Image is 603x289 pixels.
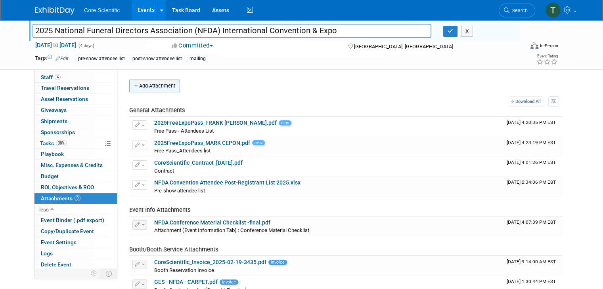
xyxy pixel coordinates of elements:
span: Delete Event [41,261,71,268]
div: Event Rating [536,54,558,58]
span: new [279,120,291,125]
a: 2025FreeExpoPass_MARK CEPON.pdf [154,140,250,146]
button: X [461,26,473,37]
td: Upload Timestamp [503,217,562,236]
span: 4 [55,74,61,80]
span: Staff [41,74,61,80]
button: Add Attachment [129,80,180,92]
a: Misc. Expenses & Credits [34,160,117,171]
span: Shipments [41,118,67,124]
span: ROI, Objectives & ROO [41,184,94,190]
a: NFDA Conference Material Checklist -final.pdf [154,219,270,226]
a: Tasks38% [34,138,117,149]
a: GES - NFDA - CARPET.pdf [154,279,218,285]
a: Event Settings [34,237,117,248]
span: Invoice [220,279,238,285]
span: Misc. Expenses & Credits [41,162,103,168]
span: Budget [41,173,59,179]
div: Event Format [481,41,558,53]
a: Search [499,4,535,17]
a: Delete Event [34,259,117,270]
td: Upload Timestamp [503,117,562,137]
span: Invoice [268,260,287,265]
a: NFDA Convention Attendee Post-Registrant List 2025.xlsx [154,179,301,186]
a: Logs [34,248,117,259]
img: Format-Inperson.png [530,42,538,49]
td: Tags [35,54,69,63]
span: General Attachments [129,106,185,114]
td: Upload Timestamp [503,157,562,177]
img: Thila Pathma [546,3,561,18]
a: CoreScientific_Invoice_2025-02-19-3435.pdf [154,259,266,265]
a: Edit [56,56,69,61]
span: Contract [154,168,174,174]
td: Upload Timestamp [503,137,562,157]
td: Toggle Event Tabs [101,268,117,279]
span: Upload Timestamp [507,179,556,185]
a: Download All [509,96,543,107]
td: Personalize Event Tab Strip [87,268,101,279]
a: Event Binder (.pdf export) [34,215,117,226]
a: Playbook [34,149,117,160]
a: less [34,204,117,215]
span: Free Pass - Attendees List [154,128,214,134]
div: In-Person [540,43,558,49]
a: Shipments [34,116,117,127]
span: Asset Reservations [41,96,88,102]
div: post-show attendee list [130,55,184,63]
span: Giveaways [41,107,67,113]
span: Booth/Booth Service Attachments [129,246,218,253]
span: Event Settings [41,239,77,245]
span: [DATE] [DATE] [35,42,77,49]
span: Booth Reservation Invoice [154,267,214,273]
span: Attachments [41,195,80,202]
span: Playbook [41,151,64,157]
a: Giveaways [34,105,117,116]
a: 2025FreeExpoPass_FRANK [PERSON_NAME].pdf [154,120,277,126]
a: Staff4 [34,72,117,83]
a: Budget [34,171,117,182]
a: Copy/Duplicate Event [34,226,117,237]
div: mailing [187,55,208,63]
a: Asset Reservations [34,94,117,105]
span: Free Pass_Attendees list [154,148,211,154]
td: Upload Timestamp [503,256,562,276]
span: Travel Reservations [41,85,89,91]
span: Upload Timestamp [507,160,556,165]
td: Upload Timestamp [503,177,562,196]
a: Travel Reservations [34,83,117,93]
span: [GEOGRAPHIC_DATA], [GEOGRAPHIC_DATA] [354,44,453,49]
span: Pre-show attendee list [154,188,205,194]
button: Committed [169,42,216,50]
span: Sponsorships [41,129,75,135]
span: new [252,140,265,145]
span: 38% [56,140,67,146]
span: Copy/Duplicate Event [41,228,94,234]
span: Upload Timestamp [507,279,556,284]
span: less [39,206,49,213]
a: CoreScientific_Contract_[DATE].pdf [154,160,243,166]
span: Search [509,8,528,13]
span: (4 days) [78,43,94,48]
span: Upload Timestamp [507,120,556,125]
div: pre-show attendee list [76,55,127,63]
a: ROI, Objectives & ROO [34,182,117,193]
span: 9 [75,195,80,201]
span: Upload Timestamp [507,219,556,225]
a: Attachments9 [34,193,117,204]
span: Upload Timestamp [507,259,556,264]
span: Upload Timestamp [507,140,556,145]
span: Core Scientific [84,7,120,13]
span: Tasks [40,140,67,146]
span: Logs [41,250,53,257]
a: Sponsorships [34,127,117,138]
span: Event Binder (.pdf export) [41,217,104,223]
img: ExhibitDay [35,7,75,15]
span: Event Info Attachments [129,206,191,213]
span: Attachment (Event Information Tab) : Conference Material Checklist [154,227,309,233]
span: to [52,42,59,48]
